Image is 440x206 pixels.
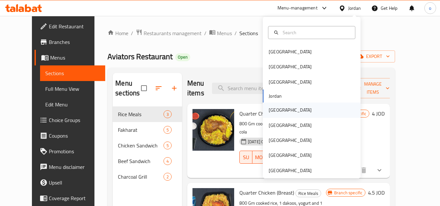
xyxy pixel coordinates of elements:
span: Restaurants management [144,29,202,37]
span: Branches [49,38,100,46]
a: Edit Menu [40,97,106,112]
div: [GEOGRAPHIC_DATA] [269,152,312,159]
span: Edit Menu [45,101,100,108]
span: MO [255,153,263,162]
span: Branch specific [332,190,365,196]
button: Add section [166,80,182,96]
span: 5 [164,127,171,133]
span: 5 [164,143,171,149]
div: Charcoal Grill2 [113,169,182,185]
div: Rice Meals3 [113,106,182,122]
nav: breadcrumb [107,29,395,37]
h2: Menu items [187,78,204,98]
div: [GEOGRAPHIC_DATA] [269,122,312,129]
p: 800 Gm cooked rice, 1 dakoos, yogurt and 1 cola [239,120,330,136]
a: Edit Restaurant [35,19,106,34]
span: Menu disclaimer [49,163,100,171]
a: Branches [35,34,106,50]
a: Full Menu View [40,81,106,97]
span: Fakharat [118,126,163,134]
span: Aviators Restaurant [107,49,173,64]
a: Choice Groups [35,112,106,128]
a: Coupons [35,128,106,144]
span: SU [242,153,250,162]
span: [DATE] 08:32 PM [245,139,281,145]
span: 4 [164,158,171,164]
span: Sections [239,29,258,37]
div: [GEOGRAPHIC_DATA] [269,78,312,86]
span: Upsell [49,179,100,186]
div: [GEOGRAPHIC_DATA] [269,48,312,55]
span: o [429,5,431,12]
a: Menus [209,29,232,37]
h2: Menu sections [115,78,141,98]
span: Coupons [49,132,100,140]
span: export [358,52,390,61]
div: [GEOGRAPHIC_DATA] [269,167,312,174]
a: Home [107,29,128,37]
span: Rice Meals [118,110,163,118]
button: Manage items [351,78,395,98]
span: Sections [45,69,100,77]
span: Rice Meals [296,190,321,197]
a: Upsell [35,175,106,190]
h6: 4 JOD [372,109,385,118]
div: [GEOGRAPHIC_DATA] [269,137,312,144]
li: / [131,29,133,37]
span: Edit Restaurant [49,22,100,30]
h6: 4.5 JOD [368,188,385,197]
span: Open [175,54,190,60]
button: SU [239,151,252,164]
div: [GEOGRAPHIC_DATA] [269,63,312,70]
span: Manage items [356,80,390,96]
span: Quarter Chicken (Breast) [239,188,294,198]
div: Chicken Sandwich5 [113,138,182,153]
a: Coverage Report [35,190,106,206]
div: Open [175,53,190,61]
span: Choice Groups [49,116,100,124]
button: export [353,50,395,62]
input: search [212,83,289,94]
div: Beef Sandwich4 [113,153,182,169]
a: Menus [35,50,106,65]
span: Full Menu View [45,85,100,93]
div: items [163,110,172,118]
button: show more [372,162,387,178]
span: Quarter Chicken (Thigh) [239,109,291,118]
span: Menus [217,29,232,37]
svg: Show Choices [376,166,383,174]
span: Chicken Sandwich [118,142,163,149]
button: MO [252,151,265,164]
li: / [204,29,206,37]
a: Promotions [35,144,106,159]
div: Fakharat5 [113,122,182,138]
nav: Menu sections [113,104,182,187]
span: Coverage Report [49,194,100,202]
a: Menu disclaimer [35,159,106,175]
img: Quarter Chicken (Thigh) [192,109,234,151]
div: items [163,126,172,134]
span: 3 [164,111,171,117]
div: Menu-management [277,4,318,12]
a: Restaurants management [136,29,202,37]
div: items [163,173,172,181]
span: Beef Sandwich [118,157,163,165]
button: delete [356,162,372,178]
div: items [163,157,172,165]
input: Search [280,29,351,36]
span: Menus [50,54,100,62]
span: Promotions [49,147,100,155]
span: Sort sections [151,80,166,96]
span: 2 [164,174,171,180]
span: Charcoal Grill [118,173,163,181]
a: Sections [40,65,106,81]
li: / [234,29,237,37]
div: Jordan [348,5,361,12]
span: Select all sections [137,81,151,95]
div: [GEOGRAPHIC_DATA] [269,106,312,114]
